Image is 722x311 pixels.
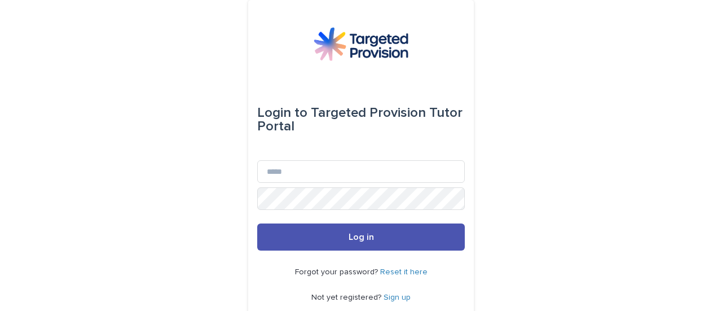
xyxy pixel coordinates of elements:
[311,294,384,301] span: Not yet registered?
[257,224,465,251] button: Log in
[380,268,428,276] a: Reset it here
[295,268,380,276] span: Forgot your password?
[349,233,374,242] span: Log in
[384,294,411,301] a: Sign up
[257,97,465,142] div: Targeted Provision Tutor Portal
[257,106,307,120] span: Login to
[314,27,408,61] img: M5nRWzHhSzIhMunXDL62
